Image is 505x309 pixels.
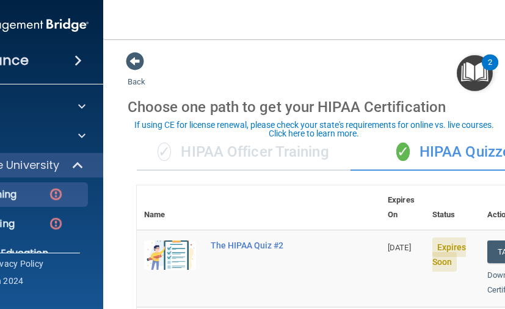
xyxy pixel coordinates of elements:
button: Open Resource Center, 2 new notifications [457,55,493,91]
th: Name [137,185,203,230]
img: danger-circle.6113f641.png [48,216,64,231]
iframe: Drift Widget Chat Controller [294,226,490,275]
div: 2 [488,62,492,78]
div: The HIPAA Quiz #2 [211,240,320,250]
img: danger-circle.6113f641.png [48,187,64,202]
th: Expires On [380,185,424,230]
div: If using CE for license renewal, please check your state's requirements for online vs. live cours... [125,121,503,138]
span: ✓ [158,143,171,161]
span: ✓ [396,143,410,161]
button: If using CE for license renewal, please check your state's requirements for online vs. live cours... [123,119,505,140]
a: Back [128,62,145,86]
div: HIPAA Officer Training [137,134,351,171]
th: Status [425,185,480,230]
